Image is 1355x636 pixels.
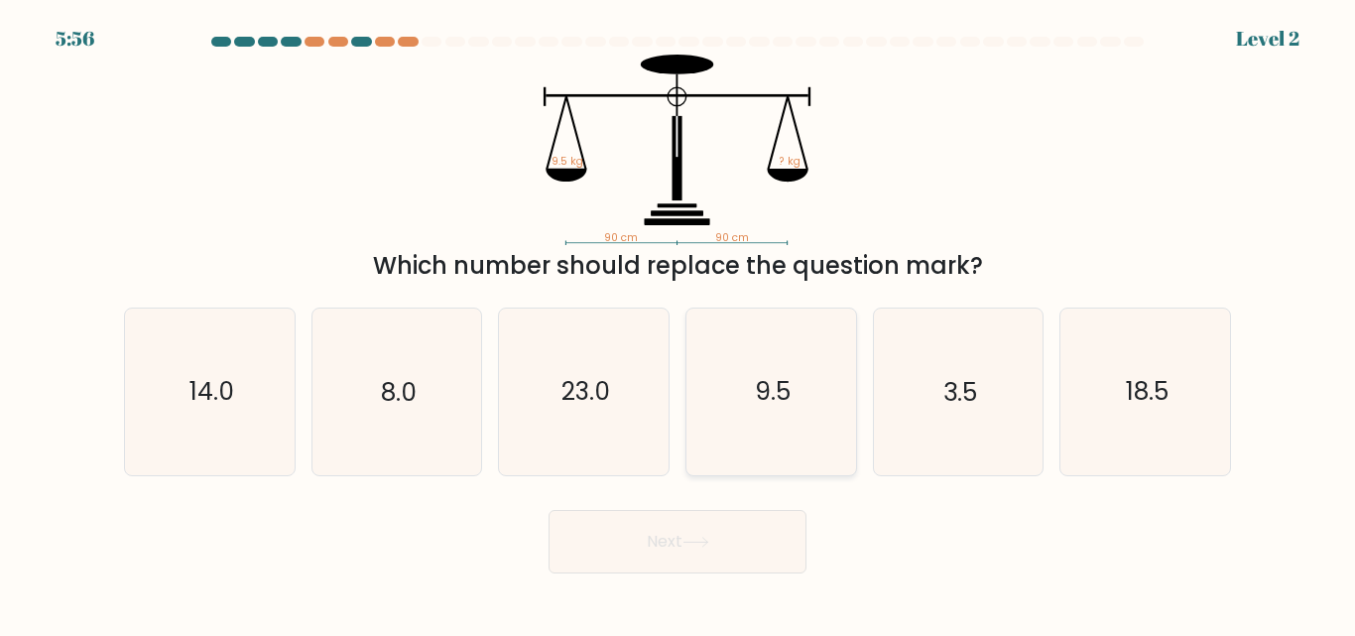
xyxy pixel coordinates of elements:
tspan: 90 cm [604,230,638,245]
text: 3.5 [943,375,977,410]
text: 23.0 [561,375,610,410]
text: 18.5 [1126,375,1169,410]
tspan: 90 cm [716,230,750,245]
button: Next [549,510,806,573]
tspan: ? kg [780,155,801,170]
div: 5:56 [56,24,94,54]
text: 9.5 [755,375,791,410]
text: 8.0 [381,375,417,410]
div: Level 2 [1236,24,1299,54]
div: Which number should replace the question mark? [136,248,1219,284]
tspan: 9.5 kg [552,155,583,170]
text: 14.0 [188,375,233,410]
